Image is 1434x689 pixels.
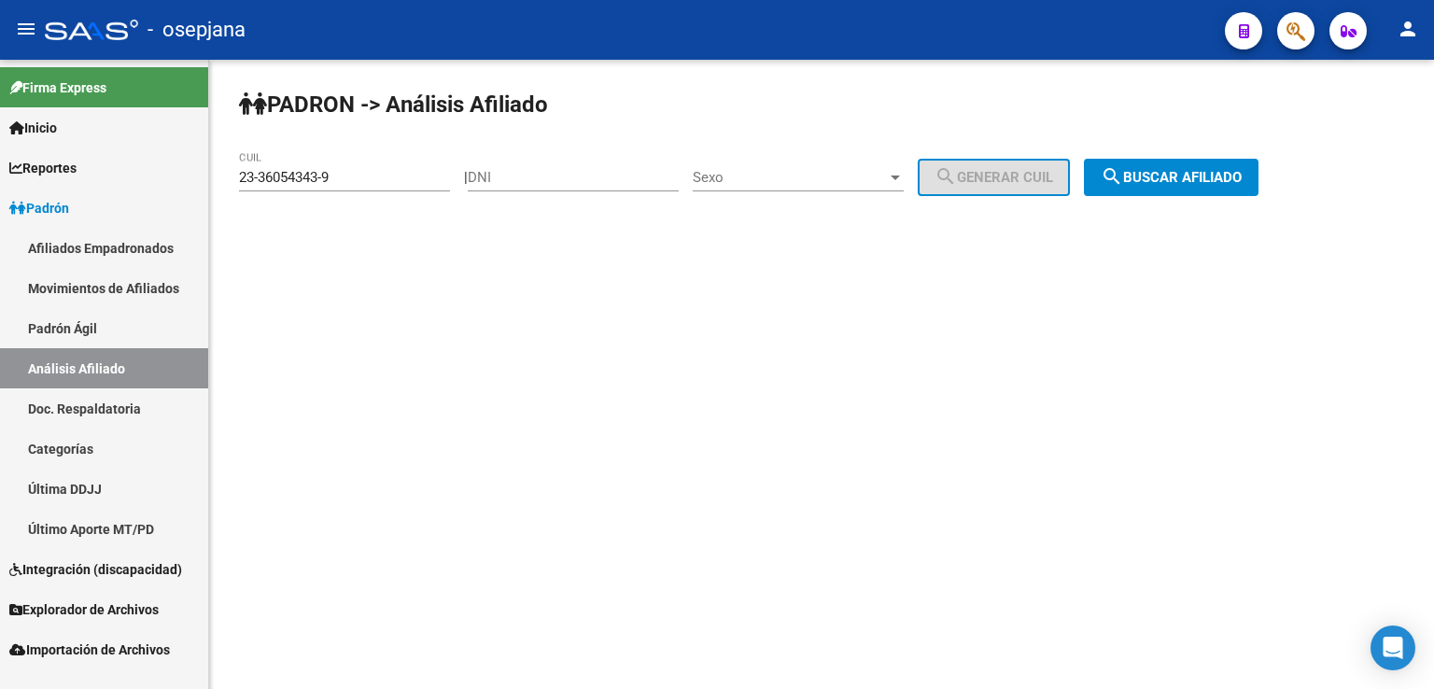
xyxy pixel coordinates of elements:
[935,165,957,188] mat-icon: search
[935,169,1053,186] span: Generar CUIL
[9,640,170,660] span: Importación de Archivos
[1371,626,1415,670] div: Open Intercom Messenger
[9,158,77,178] span: Reportes
[9,77,106,98] span: Firma Express
[15,18,37,40] mat-icon: menu
[1101,165,1123,188] mat-icon: search
[693,169,887,186] span: Sexo
[9,118,57,138] span: Inicio
[239,91,548,118] strong: PADRON -> Análisis Afiliado
[918,159,1070,196] button: Generar CUIL
[9,198,69,218] span: Padrón
[9,559,182,580] span: Integración (discapacidad)
[1101,169,1242,186] span: Buscar afiliado
[9,599,159,620] span: Explorador de Archivos
[1397,18,1419,40] mat-icon: person
[148,9,246,50] span: - osepjana
[464,169,1084,186] div: |
[1084,159,1258,196] button: Buscar afiliado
